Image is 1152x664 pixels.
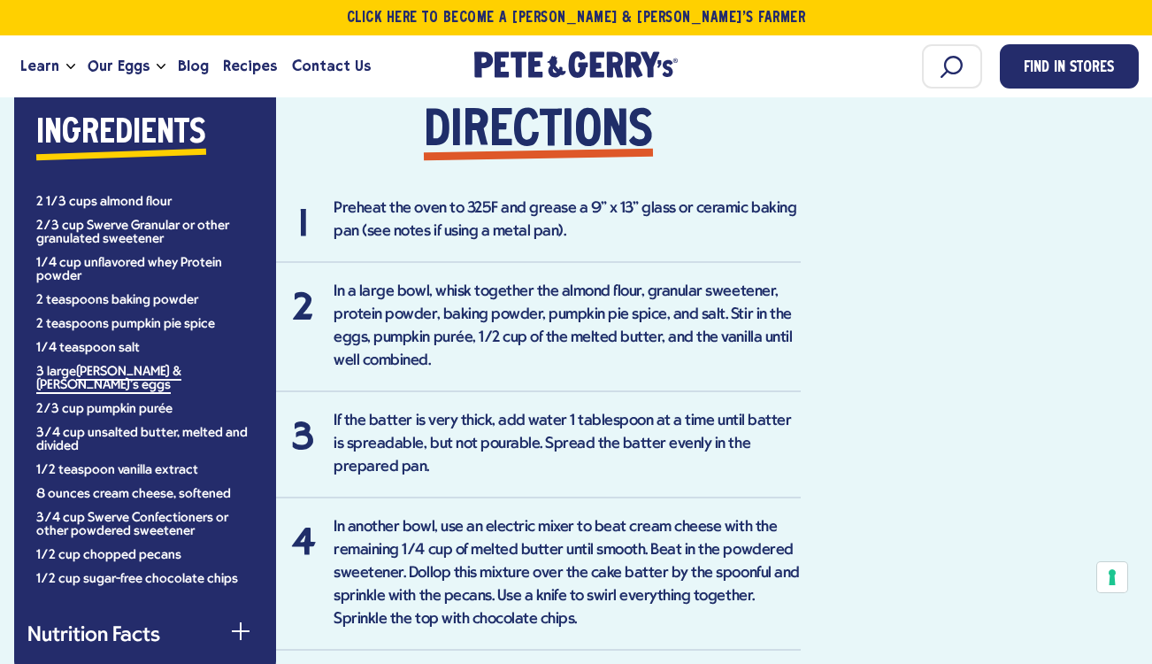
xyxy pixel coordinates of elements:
li: If the batter is very thick, add water 1 tablespoon at a time until batter is spreadable, but not... [276,410,801,498]
li: In a large bowl, whisk together the almond flour, granular sweetener, protein powder, baking powd... [276,281,801,392]
li: 2/3 cup Swerve Granular or other granulated sweetener [36,220,254,246]
strong: Directions [424,105,653,158]
li: 2/3 cup pumpkin purée [36,403,254,416]
li: 3 large [36,366,254,392]
span: Contact Us [292,55,371,77]
a: Contact Us [285,42,378,90]
a: Our Eggs [81,42,157,90]
a: Learn [13,42,66,90]
li: 3/4 cup Swerve Confectioners or other powdered sweetener [36,512,254,538]
button: Nutrition Facts [27,626,263,647]
li: 2 teaspoons pumpkin pie spice [36,318,254,331]
li: 8 ounces cream cheese, softened [36,488,254,501]
li: 1/4 cup unflavored whey Protein powder [36,257,254,283]
a: Recipes [216,42,284,90]
li: 3/4 cup unsalted butter, melted and divided [36,427,254,453]
li: Preheat the oven to 325F and grease a 9” x 13” glass or ceramic baking pan (see notes if using a ... [276,197,801,263]
a: [PERSON_NAME] & [PERSON_NAME]'s eggs [36,365,181,394]
li: 1/2 cup sugar-free chocolate chips [36,573,254,586]
span: Learn [20,55,59,77]
span: Find in Stores [1024,57,1114,81]
li: 1/2 cup chopped pecans [36,549,254,562]
span: Recipes [223,55,277,77]
a: Find in Stores [1000,44,1139,89]
li: 2 1/3 cups almond flour [36,196,254,209]
li: In another bowl, use an electric mixer to beat cream cheese with the remaining 1/4 cup of melted ... [276,516,801,651]
span: Our Eggs [88,55,150,77]
li: 2 teaspoons baking powder [36,294,254,307]
strong: Ingredients [36,118,206,150]
button: Your consent preferences for tracking technologies [1097,562,1127,592]
a: Blog [171,42,216,90]
li: 1/2 teaspoon vanilla extract [36,464,254,477]
button: Open the dropdown menu for Our Eggs [157,64,165,70]
span: Blog [178,55,209,77]
li: 1/4 teaspoon salt [36,342,254,355]
input: Search [922,44,982,89]
button: Open the dropdown menu for Learn [66,64,75,70]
